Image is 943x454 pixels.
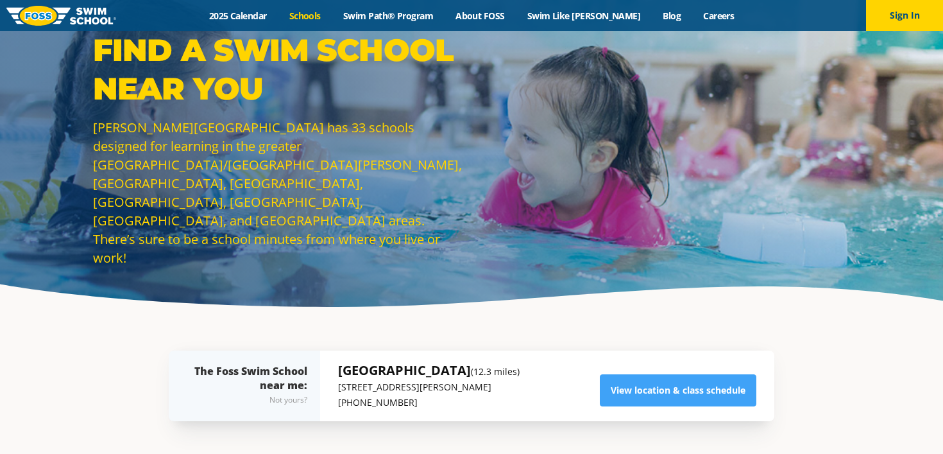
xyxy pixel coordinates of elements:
h5: [GEOGRAPHIC_DATA] [338,362,520,380]
div: Not yours? [194,392,307,408]
a: About FOSS [445,10,516,22]
a: Blog [652,10,692,22]
img: FOSS Swim School Logo [6,6,116,26]
p: [PERSON_NAME][GEOGRAPHIC_DATA] has 33 schools designed for learning in the greater [GEOGRAPHIC_DA... [93,118,465,267]
p: Find a Swim School Near You [93,31,465,108]
a: Careers [692,10,745,22]
a: Schools [278,10,332,22]
a: Swim Path® Program [332,10,444,22]
a: Swim Like [PERSON_NAME] [516,10,652,22]
div: The Foss Swim School near me: [194,364,307,408]
a: 2025 Calendar [198,10,278,22]
p: [PHONE_NUMBER] [338,395,520,410]
p: [STREET_ADDRESS][PERSON_NAME] [338,380,520,395]
a: View location & class schedule [600,374,756,406]
small: (12.3 miles) [471,365,520,378]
